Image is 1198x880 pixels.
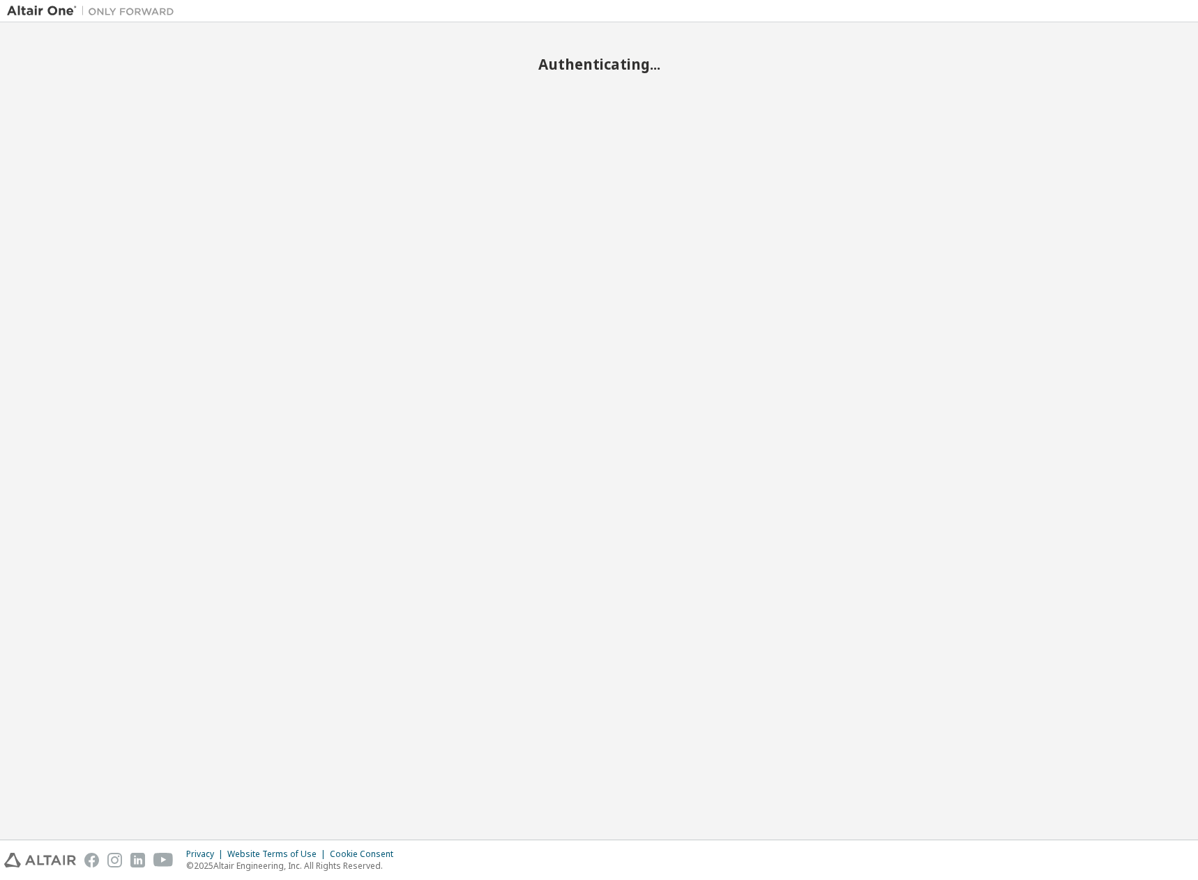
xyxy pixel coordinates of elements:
div: Website Terms of Use [227,849,330,860]
img: linkedin.svg [130,853,145,867]
h2: Authenticating... [7,55,1191,73]
p: © 2025 Altair Engineering, Inc. All Rights Reserved. [186,860,402,872]
img: instagram.svg [107,853,122,867]
div: Cookie Consent [330,849,402,860]
img: youtube.svg [153,853,174,867]
img: altair_logo.svg [4,853,76,867]
img: facebook.svg [84,853,99,867]
div: Privacy [186,849,227,860]
img: Altair One [7,4,181,18]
